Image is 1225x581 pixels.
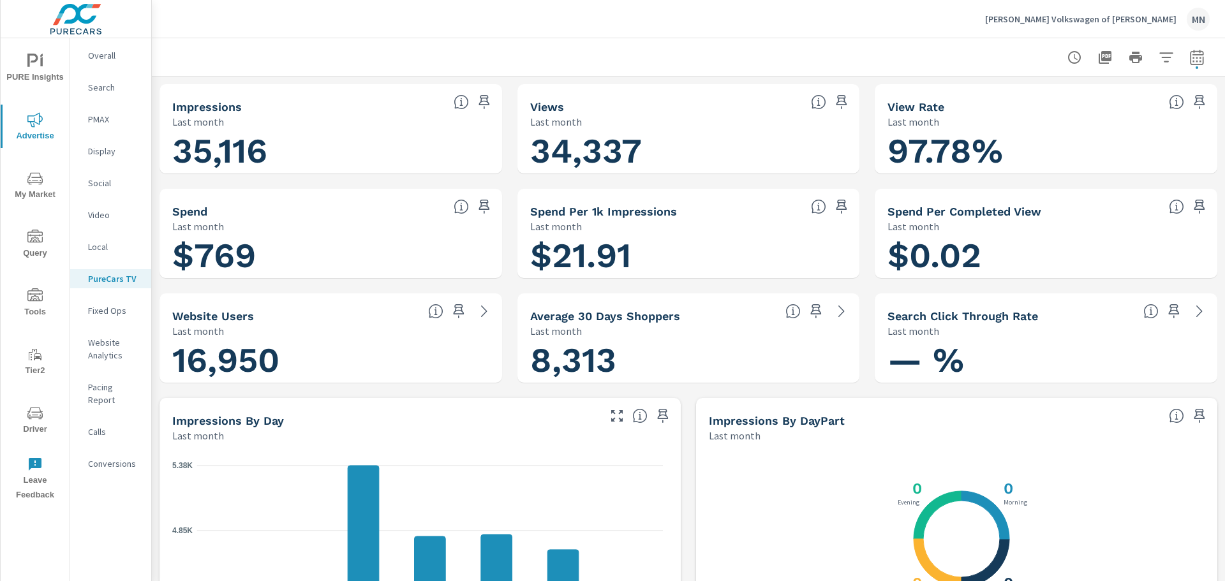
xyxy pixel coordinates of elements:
span: Cost of your connected TV ad campaigns. [Source: This data is provided by the video advertising p... [454,199,469,214]
h5: Spend [172,205,207,218]
p: Evening [895,499,922,506]
span: The number of impressions, broken down by the day of the week they occurred. [632,408,648,423]
p: Last month [530,219,582,234]
p: Last month [172,114,224,129]
div: Search [70,78,151,97]
p: Last month [887,323,939,339]
div: Display [70,142,151,161]
span: Save this to your personalized report [1189,406,1210,426]
button: Print Report [1123,45,1148,70]
p: Last month [887,219,939,234]
button: Select Date Range [1184,45,1210,70]
h5: Impressions by DayPart [709,414,845,427]
h1: $0.02 [887,234,1205,277]
h5: Website Users [172,309,254,323]
span: My Market [4,171,66,202]
div: MN [1187,8,1210,31]
h1: $21.91 [530,234,847,277]
span: Driver [4,406,66,437]
h5: View Rate [887,100,944,114]
span: Save this to your personalized report [1189,92,1210,112]
button: Apply Filters [1154,45,1179,70]
div: Local [70,237,151,256]
h5: Average 30 Days Shoppers [530,309,680,323]
p: Last month [530,114,582,129]
p: Morning [1001,499,1030,506]
a: See more details in report [831,301,852,321]
h5: Search Click Through Rate [887,309,1038,323]
span: A rolling 30 day total of daily Shoppers on the dealership website, averaged over the selected da... [785,304,801,319]
h5: Spend Per Completed View [887,205,1041,218]
span: Save this to your personalized report [831,92,852,112]
span: Total spend per 1,000 impressions. [Source: This data is provided by the video advertising platform] [1169,199,1184,214]
span: Percentage of Impressions where the ad was viewed completely. “Impressions” divided by “Views”. [... [1169,94,1184,110]
span: Save this to your personalized report [474,92,494,112]
p: Video [88,209,141,221]
p: Local [88,240,141,253]
span: Number of times your connected TV ad was viewed completely by a user. [Source: This data is provi... [811,94,826,110]
span: Save this to your personalized report [474,196,494,217]
div: Calls [70,422,151,441]
p: Social [88,177,141,189]
span: Query [4,230,66,261]
div: Overall [70,46,151,65]
div: Website Analytics [70,333,151,365]
div: Social [70,173,151,193]
h1: 97.78% [887,129,1205,173]
button: Make Fullscreen [607,406,627,426]
h1: 8,313 [530,339,847,382]
span: PURE Insights [4,54,66,85]
a: See more details in report [1189,301,1210,321]
p: Website Analytics [88,336,141,362]
h3: 0 [910,480,922,497]
p: Calls [88,425,141,438]
span: Tier2 [4,347,66,378]
div: PMAX [70,110,151,129]
span: Percentage of users who viewed your campaigns who clicked through to your website. For example, i... [1143,304,1159,319]
div: Video [70,205,151,224]
p: Pacing Report [88,381,141,406]
span: Number of times your connected TV ad was presented to a user. [Source: This data is provided by t... [454,94,469,110]
h1: 16,950 [172,339,489,382]
span: Save this to your personalized report [806,301,826,321]
h1: 34,337 [530,129,847,173]
p: Conversions [88,457,141,470]
h5: Spend Per 1k Impressions [530,205,677,218]
p: PureCars TV [88,272,141,285]
div: nav menu [1,38,70,508]
div: Pacing Report [70,378,151,409]
p: Fixed Ops [88,304,141,317]
span: Save this to your personalized report [653,406,673,426]
span: Total spend per 1,000 impressions. [Source: This data is provided by the video advertising platform] [811,199,826,214]
div: Fixed Ops [70,301,151,320]
p: Last month [172,428,224,443]
p: Last month [887,114,939,129]
span: Save this to your personalized report [1189,196,1210,217]
span: Save this to your personalized report [831,196,852,217]
div: Conversions [70,454,151,473]
p: PMAX [88,113,141,126]
text: 5.38K [172,461,193,470]
span: Tools [4,288,66,320]
span: Advertise [4,112,66,143]
h1: 35,116 [172,129,489,173]
h5: Impressions by Day [172,414,284,427]
p: Last month [709,428,761,443]
h1: — % [887,339,1205,382]
p: Search [88,81,141,94]
h1: $769 [172,234,489,277]
text: 4.85K [172,526,193,535]
p: Last month [530,323,582,339]
span: Only DoubleClick Video impressions can be broken down by time of day. [1169,408,1184,423]
p: Display [88,145,141,158]
p: Overall [88,49,141,62]
p: [PERSON_NAME] Volkswagen of [PERSON_NAME] [985,13,1177,25]
div: PureCars TV [70,269,151,288]
span: Unique website visitors over the selected time period. [Source: Website Analytics] [428,304,443,319]
button: "Export Report to PDF" [1092,45,1118,70]
span: Leave Feedback [4,457,66,503]
span: Save this to your personalized report [1164,301,1184,321]
h5: Views [530,100,564,114]
p: Last month [172,219,224,234]
p: Last month [172,323,224,339]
